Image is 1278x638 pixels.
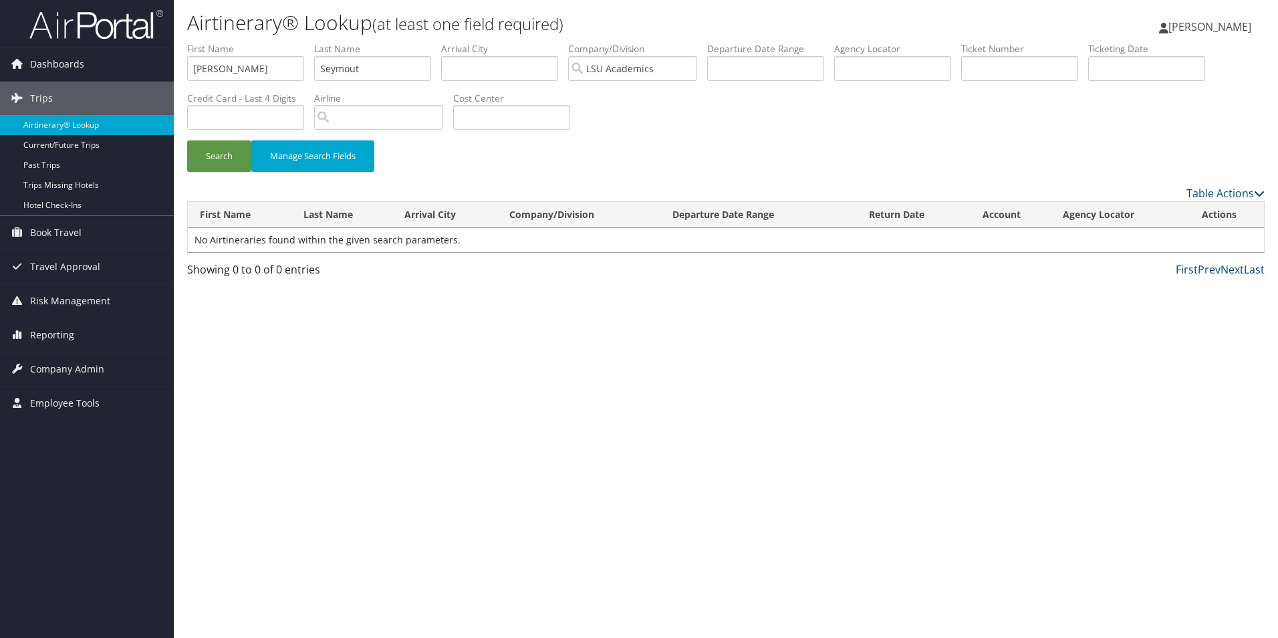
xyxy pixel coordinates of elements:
[1051,202,1190,228] th: Agency Locator: activate to sort column ascending
[453,92,580,105] label: Cost Center
[188,228,1264,252] td: No Airtineraries found within the given search parameters.
[971,202,1051,228] th: Account: activate to sort column ascending
[568,42,707,56] label: Company/Division
[187,261,442,284] div: Showing 0 to 0 of 0 entries
[30,47,84,81] span: Dashboards
[1186,186,1265,201] a: Table Actions
[30,82,53,115] span: Trips
[187,140,251,172] button: Search
[291,202,392,228] th: Last Name: activate to sort column ascending
[30,318,74,352] span: Reporting
[441,42,568,56] label: Arrival City
[187,42,314,56] label: First Name
[314,42,441,56] label: Last Name
[30,250,100,284] span: Travel Approval
[30,216,82,249] span: Book Travel
[1190,202,1264,228] th: Actions
[1088,42,1215,56] label: Ticketing Date
[392,202,497,228] th: Arrival City: activate to sort column ascending
[1176,262,1198,277] a: First
[1198,262,1221,277] a: Prev
[188,202,291,228] th: First Name: activate to sort column ascending
[30,352,104,386] span: Company Admin
[187,9,906,37] h1: Airtinerary® Lookup
[834,42,961,56] label: Agency Locator
[314,92,453,105] label: Airline
[372,13,563,35] small: (at least one field required)
[1221,262,1244,277] a: Next
[1168,19,1251,34] span: [PERSON_NAME]
[187,92,314,105] label: Credit Card - Last 4 Digits
[497,202,660,228] th: Company/Division
[1159,7,1265,47] a: [PERSON_NAME]
[707,42,834,56] label: Departure Date Range
[29,9,163,40] img: airportal-logo.png
[961,42,1088,56] label: Ticket Number
[857,202,971,228] th: Return Date: activate to sort column ascending
[251,140,374,172] button: Manage Search Fields
[30,387,100,420] span: Employee Tools
[1244,262,1265,277] a: Last
[660,202,857,228] th: Departure Date Range: activate to sort column descending
[30,284,110,318] span: Risk Management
